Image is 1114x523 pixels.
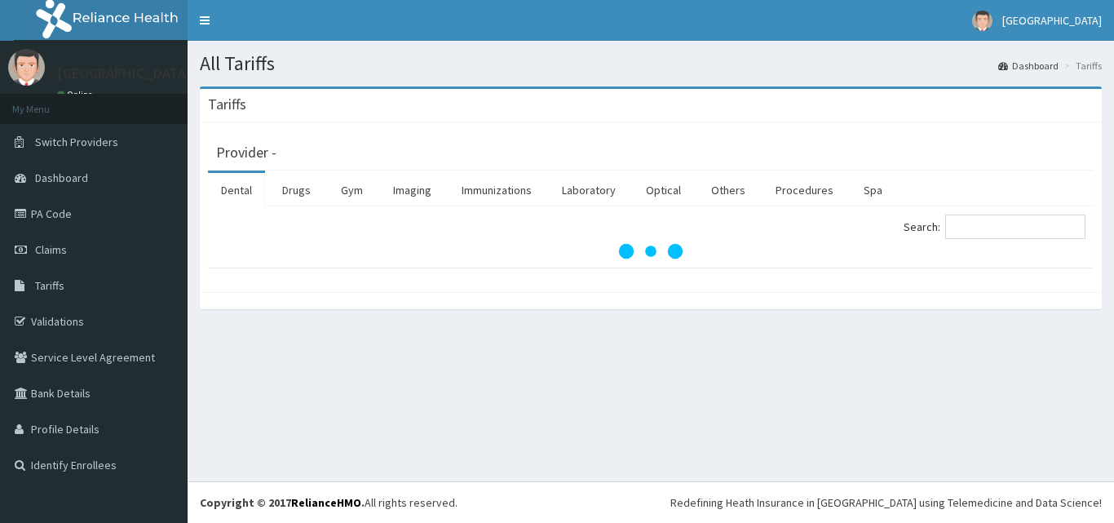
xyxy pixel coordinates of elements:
[57,66,192,81] p: [GEOGRAPHIC_DATA]
[291,495,361,510] a: RelianceHMO
[200,53,1102,74] h1: All Tariffs
[188,481,1114,523] footer: All rights reserved.
[208,173,265,207] a: Dental
[698,173,758,207] a: Others
[216,145,276,160] h3: Provider -
[904,215,1085,239] label: Search:
[208,97,246,112] h3: Tariffs
[35,242,67,257] span: Claims
[269,173,324,207] a: Drugs
[380,173,444,207] a: Imaging
[200,495,365,510] strong: Copyright © 2017 .
[972,11,992,31] img: User Image
[35,278,64,293] span: Tariffs
[618,219,683,284] svg: audio-loading
[35,135,118,149] span: Switch Providers
[1060,59,1102,73] li: Tariffs
[998,59,1059,73] a: Dashboard
[57,89,96,100] a: Online
[449,173,545,207] a: Immunizations
[328,173,376,207] a: Gym
[851,173,895,207] a: Spa
[1002,13,1102,28] span: [GEOGRAPHIC_DATA]
[35,171,88,185] span: Dashboard
[945,215,1085,239] input: Search:
[549,173,629,207] a: Laboratory
[633,173,694,207] a: Optical
[670,494,1102,511] div: Redefining Heath Insurance in [GEOGRAPHIC_DATA] using Telemedicine and Data Science!
[763,173,847,207] a: Procedures
[8,49,45,86] img: User Image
